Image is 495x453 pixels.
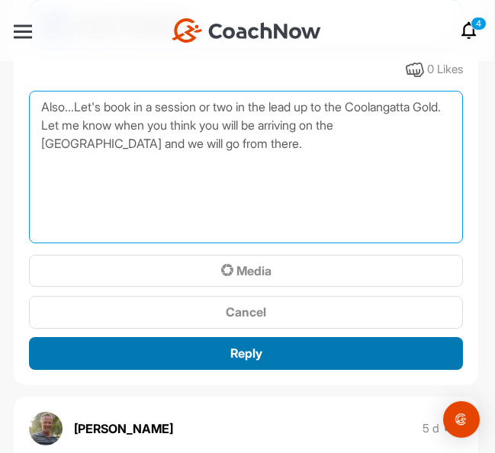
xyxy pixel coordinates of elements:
span: Media [221,263,272,278]
textarea: Also...Let's book in a session or two in the lead up to the Coolangatta Gold. Let me know when yo... [29,91,463,243]
button: Media [29,255,463,288]
span: Cancel [226,304,266,320]
p: 5 d [423,421,439,436]
p: [PERSON_NAME] [74,419,173,438]
img: avatar [29,412,63,445]
div: Open Intercom Messenger [443,401,480,438]
button: Cancel [29,296,463,329]
p: 4 [471,17,487,31]
div: 0 Likes [427,61,463,79]
img: CoachNow [172,18,321,43]
span: Reply [230,345,262,361]
button: Reply [29,337,463,370]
